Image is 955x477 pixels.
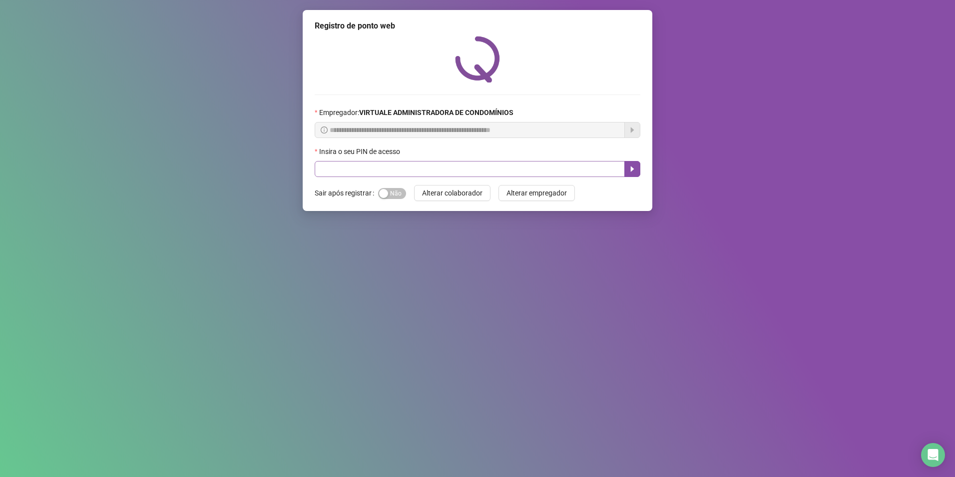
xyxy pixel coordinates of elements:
[498,185,575,201] button: Alterar empregador
[506,187,567,198] span: Alterar empregador
[315,185,378,201] label: Sair após registrar
[455,36,500,82] img: QRPoint
[921,443,945,467] div: Open Intercom Messenger
[422,187,482,198] span: Alterar colaborador
[628,165,636,173] span: caret-right
[315,20,640,32] div: Registro de ponto web
[414,185,490,201] button: Alterar colaborador
[321,126,328,133] span: info-circle
[319,107,513,118] span: Empregador :
[359,108,513,116] strong: VIRTUALE ADMINISTRADORA DE CONDOMÍNIOS
[315,146,407,157] label: Insira o seu PIN de acesso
